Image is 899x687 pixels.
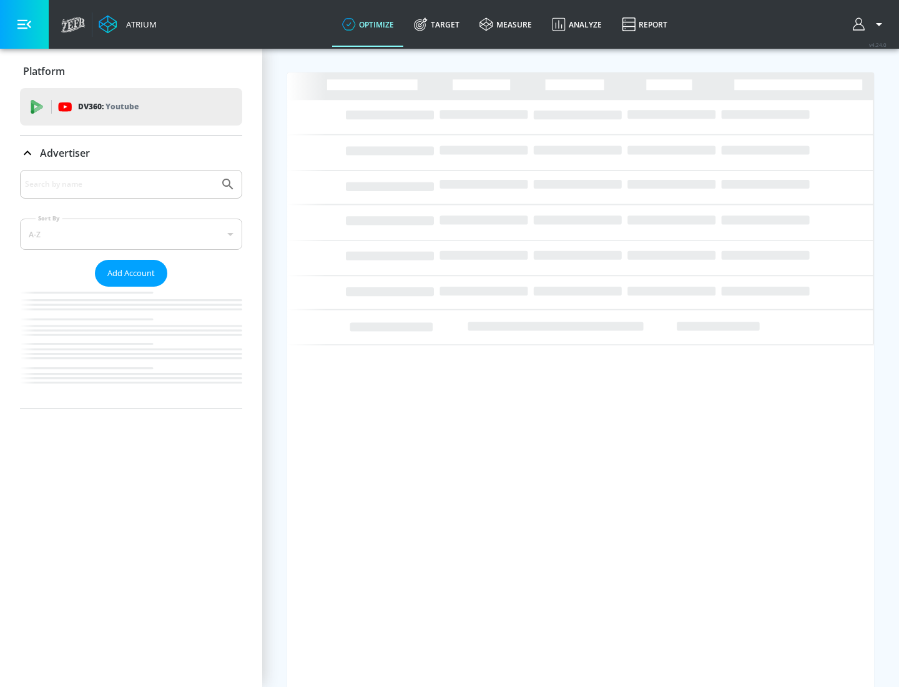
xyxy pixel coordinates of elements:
div: A-Z [20,219,242,250]
div: Advertiser [20,136,242,171]
input: Search by name [25,176,214,192]
a: Report [612,2,677,47]
div: Platform [20,54,242,89]
a: optimize [332,2,404,47]
div: DV360: Youtube [20,88,242,126]
span: Add Account [107,266,155,280]
button: Add Account [95,260,167,287]
a: Atrium [99,15,157,34]
div: Atrium [121,19,157,30]
p: Platform [23,64,65,78]
p: Advertiser [40,146,90,160]
nav: list of Advertiser [20,287,242,408]
a: measure [469,2,542,47]
span: v 4.24.0 [869,41,887,48]
p: Youtube [106,100,139,113]
div: Advertiser [20,170,242,408]
a: Analyze [542,2,612,47]
a: Target [404,2,469,47]
p: DV360: [78,100,139,114]
label: Sort By [36,214,62,222]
